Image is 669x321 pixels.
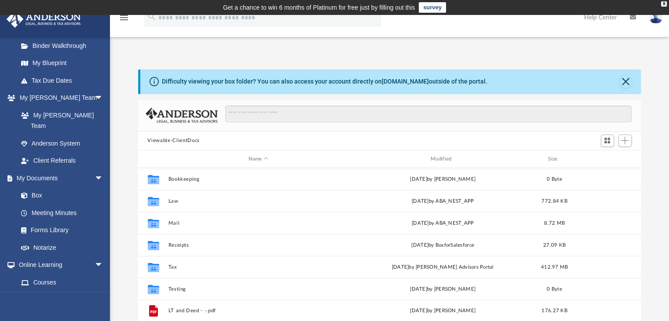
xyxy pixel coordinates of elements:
div: id [576,155,637,163]
a: Anderson System [12,135,112,152]
div: Modified [352,155,533,163]
a: Box [12,187,108,204]
div: Get a chance to win 6 months of Platinum for free just by filling out this [223,2,415,13]
span: 0 Byte [547,287,562,292]
img: Anderson Advisors Platinum Portal [4,11,84,28]
a: [DOMAIN_NAME] [382,78,429,85]
button: LT and Deed - -.pdf [168,308,348,314]
a: menu [119,17,129,23]
i: menu [119,12,129,23]
div: Difficulty viewing your box folder? You can also access your account directly on outside of the p... [162,77,487,86]
div: [DATE] by [PERSON_NAME] [352,175,533,183]
input: Search files and folders [225,106,631,122]
div: [DATE] by BoxforSalesforce [352,241,533,249]
button: Law [168,198,348,204]
span: 412.97 MB [541,265,567,270]
img: User Pic [649,11,662,24]
button: Switch to Grid View [601,135,614,147]
a: Notarize [12,239,112,256]
a: Online Learningarrow_drop_down [6,256,112,274]
button: Add [618,135,632,147]
button: Testing [168,286,348,292]
div: Size [537,155,572,163]
span: 27.09 KB [543,243,565,248]
div: [DATE] by ABA_NEST_APP [352,197,533,205]
span: 0 Byte [547,177,562,182]
button: Receipts [168,242,348,248]
div: [DATE] by [PERSON_NAME] Advisors Portal [352,263,533,271]
span: arrow_drop_down [95,256,112,274]
a: survey [419,2,446,13]
a: My [PERSON_NAME] Teamarrow_drop_down [6,89,112,107]
button: Tax [168,264,348,270]
span: 772.84 KB [541,199,567,204]
span: arrow_drop_down [95,89,112,107]
a: My [PERSON_NAME] Team [12,106,108,135]
a: Binder Walkthrough [12,37,117,55]
div: [DATE] by ABA_NEST_APP [352,219,533,227]
button: Mail [168,220,348,226]
a: My Blueprint [12,55,112,72]
i: search [147,12,157,22]
button: Bookkeeping [168,176,348,182]
div: [DATE] by [PERSON_NAME] [352,307,533,315]
button: Close [619,76,632,88]
span: 8.72 MB [544,221,565,226]
span: arrow_drop_down [95,169,112,187]
a: Client Referrals [12,152,112,170]
div: Name [168,155,348,163]
div: id [142,155,164,163]
div: [DATE] by [PERSON_NAME] [352,285,533,293]
a: Video Training [12,291,108,309]
a: Tax Due Dates [12,72,117,89]
span: 176.27 KB [541,309,567,314]
a: Courses [12,274,112,291]
a: Meeting Minutes [12,204,112,222]
a: My Documentsarrow_drop_down [6,169,112,187]
button: Viewable-ClientDocs [147,137,199,145]
div: close [661,1,667,7]
a: Forms Library [12,222,108,239]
